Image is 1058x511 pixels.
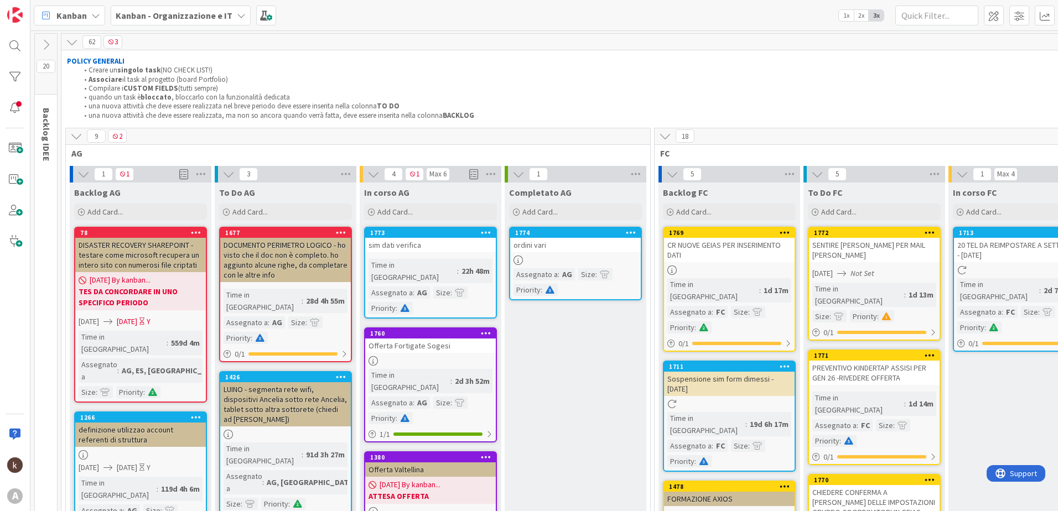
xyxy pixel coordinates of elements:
div: DISASTER RECOVERY SHAREPOINT - testare come microsoft recupera un intero sito con numerosi file c... [75,238,206,272]
div: Time in [GEOGRAPHIC_DATA] [224,442,302,467]
span: 1 [94,168,113,181]
span: 4 [384,168,403,181]
span: 3x [869,10,884,21]
div: 1772SENTIRE [PERSON_NAME] PER MAIL [PERSON_NAME] [809,228,940,262]
div: Size [433,397,450,409]
span: 5 [683,168,702,181]
span: : [450,286,452,299]
div: Priority [224,332,251,344]
span: : [305,316,307,328]
div: A [7,488,23,504]
div: Assegnato a [79,358,117,383]
span: Add Card... [821,207,857,217]
div: Assegnato a [224,316,268,328]
div: 1426 [225,373,351,381]
div: 78 [80,229,206,237]
span: 2x [854,10,869,21]
i: Not Set [850,268,874,278]
div: FC [1003,306,1018,318]
span: : [1038,306,1040,318]
span: 5 [828,168,847,181]
div: 1266definizione utilizzao account referenti di struttura [75,413,206,447]
span: : [413,397,414,409]
div: FC [858,419,873,431]
div: Time in [GEOGRAPHIC_DATA] [957,278,1039,303]
span: 3 [239,168,258,181]
div: Size [578,268,595,280]
div: 1760 [370,330,496,337]
div: 78DISASTER RECOVERY SHAREPOINT - testare come microsoft recupera un intero sito con numerosi file... [75,228,206,272]
span: 0 / 1 [235,348,245,360]
div: 1760Offerta Fortigate Sogesi [365,328,496,353]
span: : [251,332,252,344]
span: In corso FC [953,187,997,198]
div: ordini vari [510,238,641,252]
div: 91d 3h 27m [303,449,348,461]
div: 1380 [370,453,496,461]
div: Assegnato a [369,286,413,299]
div: 1711 [669,363,795,371]
span: : [1002,306,1003,318]
span: Add Card... [232,207,268,217]
div: 1769 [664,228,795,238]
div: Size [224,498,241,510]
span: 1 [115,168,134,181]
div: 0/1 [809,450,940,464]
span: 1 [529,168,548,181]
div: Assegnato a [667,440,712,452]
div: Time in [GEOGRAPHIC_DATA] [369,369,450,393]
span: [DATE] [117,462,137,473]
div: Size [288,316,305,328]
div: 1772 [809,228,940,238]
span: : [96,386,97,398]
span: : [745,418,747,430]
strong: POLICY GENERALI [67,56,125,66]
span: [DATE] By kanban... [380,479,440,491]
span: 0 / 1 [678,338,689,350]
div: Y [147,462,151,473]
div: Time in [GEOGRAPHIC_DATA] [812,392,904,416]
a: 1711Sospensione sim form dimessi - [DATE]Time in [GEOGRAPHIC_DATA]:19d 6h 17mAssegnato a:FCSize:P... [663,361,796,472]
div: FC [713,306,728,318]
span: : [457,265,459,277]
div: 22h 48m [459,265,492,277]
span: : [877,310,879,322]
div: 1478FORMAZIONE AXIOS [664,482,795,506]
span: [DATE] [117,316,137,327]
span: : [541,284,542,296]
div: 1771PREVENTIVO KINDERTAP ASSISI PER GEN 26 -RIVEDERE OFFERTA [809,351,940,385]
span: : [450,375,452,387]
div: Assegnato a [514,268,558,280]
span: 1x [839,10,854,21]
span: 3 [103,35,122,49]
div: 1711 [664,362,795,372]
strong: singolo task [117,65,160,75]
span: Completato AG [509,187,572,198]
div: Priority [116,386,143,398]
div: Time in [GEOGRAPHIC_DATA] [812,283,904,307]
div: 1426LUINO - segmenta rete wifi, dispositivi Ancelia sotto rete Ancelia, tablet sotto altra sottor... [220,372,351,426]
span: : [712,440,713,452]
div: 119d 4h 6m [158,483,203,495]
div: PREVENTIVO KINDERTAP ASSISI PER GEN 26 -RIVEDERE OFFERTA [809,361,940,385]
span: : [288,498,290,510]
a: 1769CR NUOVE GEIAS PER INSERIMENTO DATITime in [GEOGRAPHIC_DATA]:1d 17mAssegnato a:FCSize:Priorit... [663,227,796,352]
div: Priority [957,321,984,333]
span: 0 / 1 [968,338,979,350]
div: Size [79,386,96,398]
div: 1773 [370,229,496,237]
div: Size [876,419,893,431]
span: Add Card... [87,207,123,217]
span: : [117,364,119,377]
span: Backlog FC [663,187,708,198]
div: 0/1 [809,326,940,340]
div: 1677DOCUMENTO PERIMETRO LOGICO - ho visto che il doc non è completo. ho aggiunto alcune righe, da... [220,228,351,282]
div: 1d 13m [906,289,936,301]
div: 28d 4h 55m [303,295,348,307]
div: 1771 [809,351,940,361]
div: 1266 [80,414,206,421]
div: Priority [514,284,541,296]
span: Backlog IDEE [41,108,52,161]
div: 1380 [365,452,496,462]
div: Time in [GEOGRAPHIC_DATA] [667,412,745,436]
